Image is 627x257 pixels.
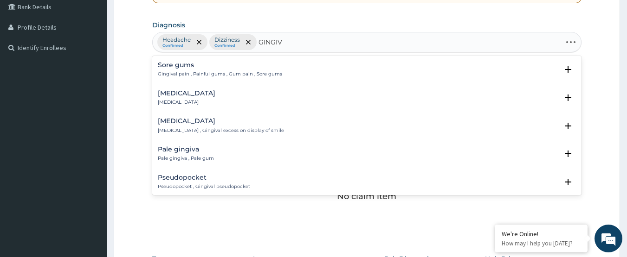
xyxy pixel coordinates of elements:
[158,183,250,190] p: Pseudopocket , Gingival pseudopocket
[195,38,203,46] span: remove selection option
[158,90,215,97] h4: [MEDICAL_DATA]
[214,44,240,48] small: Confirmed
[5,164,177,197] textarea: Type your message and hit 'Enter'
[337,192,396,201] p: No claim item
[162,36,191,44] p: Headache
[158,174,250,181] h4: Pseudopocket
[158,155,214,162] p: Pale gingiva , Pale gum
[502,230,581,238] div: We're Online!
[54,72,128,166] span: We're online!
[562,120,574,132] i: open select status
[158,127,284,134] p: [MEDICAL_DATA] , Gingival excess on display of smile
[244,38,252,46] span: remove selection option
[162,44,191,48] small: Confirmed
[502,239,581,247] p: How may I help you today?
[158,71,282,77] p: Gingival pain , Painful gums , Gum pain , Sore gums
[158,146,214,153] h4: Pale gingiva
[158,62,282,69] h4: Sore gums
[562,176,574,188] i: open select status
[17,46,38,69] img: d_794563401_company_1708531726252_794563401
[158,99,215,106] p: [MEDICAL_DATA]
[562,92,574,103] i: open select status
[214,36,240,44] p: Dizziness
[152,5,175,27] div: Minimize live chat window
[562,64,574,75] i: open select status
[158,118,284,125] h4: [MEDICAL_DATA]
[152,20,185,30] label: Diagnosis
[562,148,574,159] i: open select status
[48,52,156,64] div: Chat with us now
